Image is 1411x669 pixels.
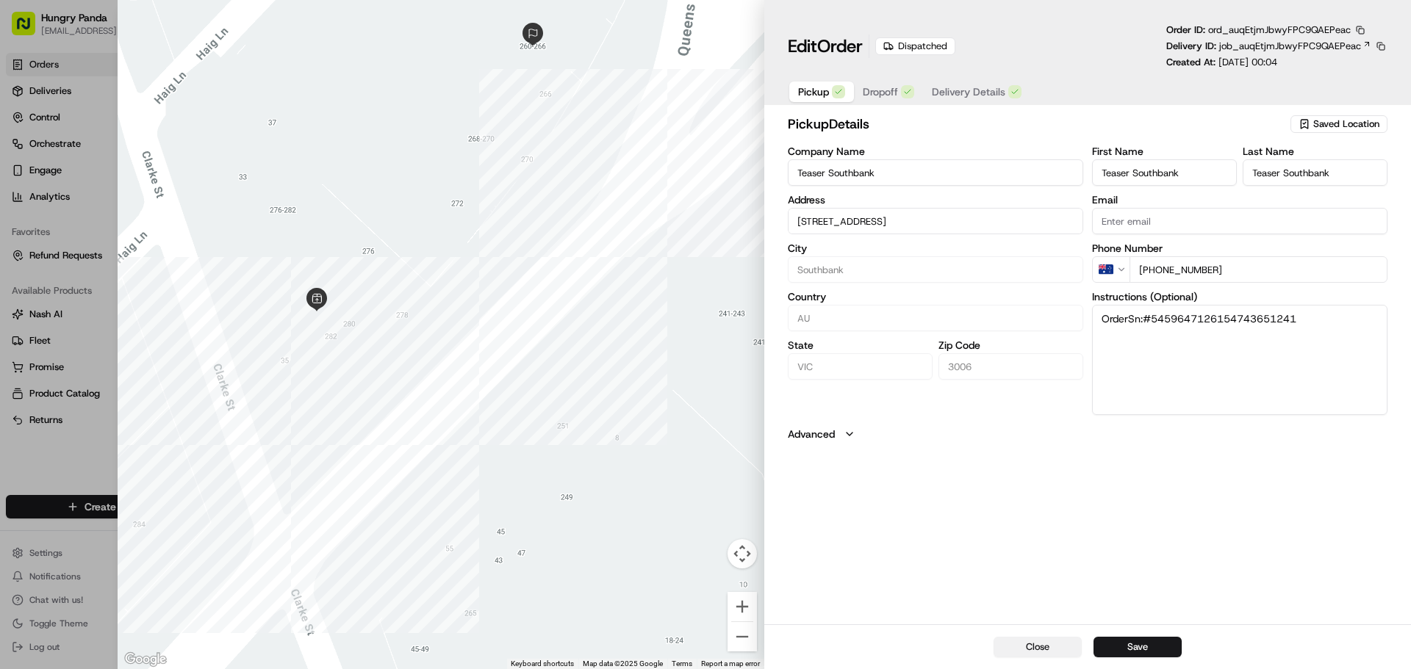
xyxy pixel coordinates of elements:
label: Company Name [788,146,1083,156]
div: We're available if you need us! [66,155,202,167]
input: Enter email [1092,208,1387,234]
label: Address [788,195,1083,205]
img: 1736555255976-a54dd68f-1ca7-489b-9aae-adbdc363a1c4 [29,268,41,280]
span: Dropoff [863,84,898,99]
label: Email [1092,195,1387,205]
input: Enter phone number [1130,256,1387,283]
p: Welcome 👋 [15,59,268,82]
img: Asif Zaman Khan [15,253,38,277]
span: Map data ©2025 Google [583,659,663,668]
button: Zoom in [728,592,757,621]
a: Open this area in Google Maps (opens a new window) [121,650,170,669]
label: City [788,243,1083,253]
button: Close [994,637,1082,657]
div: 📗 [15,330,26,341]
img: Google [121,650,170,669]
input: Enter last name [1243,159,1387,186]
textarea: OrderSn:#5459647126154743651241 [1092,305,1387,415]
span: 9月17日 [57,228,91,239]
button: Keyboard shortcuts [511,659,574,669]
input: Enter state [788,353,933,380]
button: Saved Location [1290,114,1387,134]
img: 1736555255976-a54dd68f-1ca7-489b-9aae-adbdc363a1c4 [15,140,41,167]
span: Pylon [146,364,178,375]
span: ord_auqEtjmJbwyFPC9QAEPeac [1208,23,1351,36]
input: Enter company name [788,159,1083,186]
div: Dispatched [875,37,955,55]
span: Pickup [798,84,829,99]
p: Created At: [1166,56,1277,69]
a: Powered byPylon [104,364,178,375]
button: Save [1094,637,1182,657]
label: Advanced [788,427,835,441]
a: 💻API Documentation [118,322,242,349]
label: Country [788,292,1083,302]
p: Order ID: [1166,23,1351,37]
span: Saved Location [1313,117,1379,131]
input: 280 City Rd, Southbank VIC 3006, Australia [788,208,1083,234]
span: job_auqEtjmJbwyFPC9QAEPeac [1219,40,1361,53]
img: Nash [15,15,44,44]
a: 📗Knowledge Base [9,322,118,349]
label: Last Name [1243,146,1387,156]
label: Zip Code [938,340,1083,350]
div: Start new chat [66,140,241,155]
img: 8016278978528_b943e370aa5ada12b00a_72.png [31,140,57,167]
span: 8月27日 [130,267,165,279]
label: State [788,340,933,350]
label: First Name [1092,146,1237,156]
div: Delivery ID: [1166,40,1387,53]
input: Enter city [788,256,1083,283]
div: 💻 [124,330,136,341]
a: Terms (opens in new tab) [672,659,692,668]
button: Zoom out [728,622,757,651]
input: Got a question? Start typing here... [38,95,265,110]
span: • [49,228,54,239]
label: Phone Number [1092,243,1387,253]
input: Enter zip code [938,353,1083,380]
span: [PERSON_NAME] [46,267,119,279]
div: Past conversations [15,191,98,203]
button: See all [228,188,268,206]
button: Map camera controls [728,539,757,568]
button: Advanced [788,427,1387,441]
input: Enter country [788,305,1083,331]
input: Enter first name [1092,159,1237,186]
button: Start new chat [250,145,268,162]
label: Instructions (Optional) [1092,292,1387,302]
a: Report a map error [701,659,760,668]
h2: pickup Details [788,114,1288,134]
a: job_auqEtjmJbwyFPC9QAEPeac [1219,40,1371,53]
span: [DATE] 00:04 [1218,56,1277,68]
span: Order [817,35,863,58]
span: Delivery Details [932,84,1005,99]
span: API Documentation [139,328,236,343]
h1: Edit [788,35,863,58]
span: • [122,267,127,279]
span: Knowledge Base [29,328,112,343]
